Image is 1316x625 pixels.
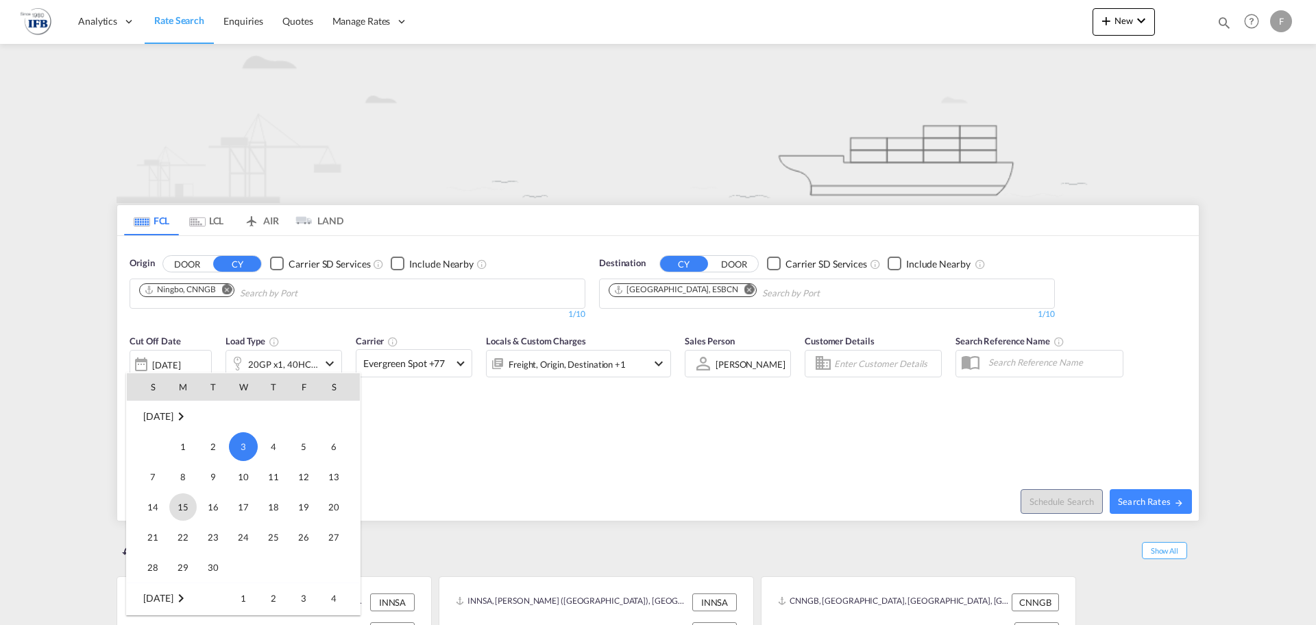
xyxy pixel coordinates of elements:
td: Sunday September 14 2025 [127,492,168,522]
span: 29 [169,554,197,581]
td: Saturday October 4 2025 [319,583,360,614]
tr: Week 4 [127,522,360,552]
td: Monday September 1 2025 [168,432,198,462]
td: Friday September 5 2025 [289,432,319,462]
span: 19 [290,493,317,521]
td: Saturday September 6 2025 [319,432,360,462]
td: Monday September 22 2025 [168,522,198,552]
td: Wednesday September 17 2025 [228,492,258,522]
span: 7 [139,463,167,491]
td: Thursday September 18 2025 [258,492,289,522]
tr: Week 5 [127,552,360,583]
td: Wednesday September 24 2025 [228,522,258,552]
th: T [258,373,289,401]
span: 4 [260,433,287,460]
span: 11 [260,463,287,491]
span: 3 [229,432,258,461]
span: 2 [260,585,287,612]
th: S [127,373,168,401]
td: Friday September 12 2025 [289,462,319,492]
td: Monday September 15 2025 [168,492,198,522]
th: M [168,373,198,401]
span: 17 [230,493,257,521]
td: Saturday September 13 2025 [319,462,360,492]
md-calendar: Calendar [127,373,360,615]
span: 30 [199,554,227,581]
span: [DATE] [143,592,173,604]
td: Wednesday October 1 2025 [228,583,258,614]
td: Sunday September 7 2025 [127,462,168,492]
span: 2 [199,433,227,460]
span: [DATE] [143,410,173,422]
span: 8 [169,463,197,491]
span: 1 [230,585,257,612]
td: September 2025 [127,401,360,432]
span: 6 [320,433,348,460]
span: 3 [290,585,317,612]
span: 4 [320,585,348,612]
span: 26 [290,523,317,551]
td: Tuesday September 16 2025 [198,492,228,522]
span: 22 [169,523,197,551]
span: 12 [290,463,317,491]
tr: Week 2 [127,462,360,492]
span: 1 [169,433,197,460]
span: 15 [169,493,197,521]
td: Sunday September 28 2025 [127,552,168,583]
span: 24 [230,523,257,551]
td: Thursday September 11 2025 [258,462,289,492]
td: Wednesday September 10 2025 [228,462,258,492]
tr: Week 1 [127,432,360,462]
td: Saturday September 20 2025 [319,492,360,522]
th: S [319,373,360,401]
tr: Week 1 [127,583,360,614]
span: 18 [260,493,287,521]
span: 10 [230,463,257,491]
span: 5 [290,433,317,460]
span: 25 [260,523,287,551]
th: F [289,373,319,401]
th: W [228,373,258,401]
span: 20 [320,493,348,521]
td: Friday September 26 2025 [289,522,319,552]
td: Friday September 19 2025 [289,492,319,522]
td: Tuesday September 30 2025 [198,552,228,583]
tr: Week 3 [127,492,360,522]
td: Monday September 29 2025 [168,552,198,583]
td: Thursday October 2 2025 [258,583,289,614]
td: October 2025 [127,583,228,614]
span: 27 [320,523,348,551]
td: Friday October 3 2025 [289,583,319,614]
span: 16 [199,493,227,521]
span: 14 [139,493,167,521]
td: Saturday September 27 2025 [319,522,360,552]
td: Tuesday September 23 2025 [198,522,228,552]
td: Tuesday September 2 2025 [198,432,228,462]
td: Monday September 8 2025 [168,462,198,492]
span: 13 [320,463,348,491]
td: Thursday September 25 2025 [258,522,289,552]
span: 28 [139,554,167,581]
td: Sunday September 21 2025 [127,522,168,552]
span: 9 [199,463,227,491]
td: Wednesday September 3 2025 [228,432,258,462]
td: Thursday September 4 2025 [258,432,289,462]
span: 21 [139,523,167,551]
th: T [198,373,228,401]
span: 23 [199,523,227,551]
td: Tuesday September 9 2025 [198,462,228,492]
tr: Week undefined [127,401,360,432]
